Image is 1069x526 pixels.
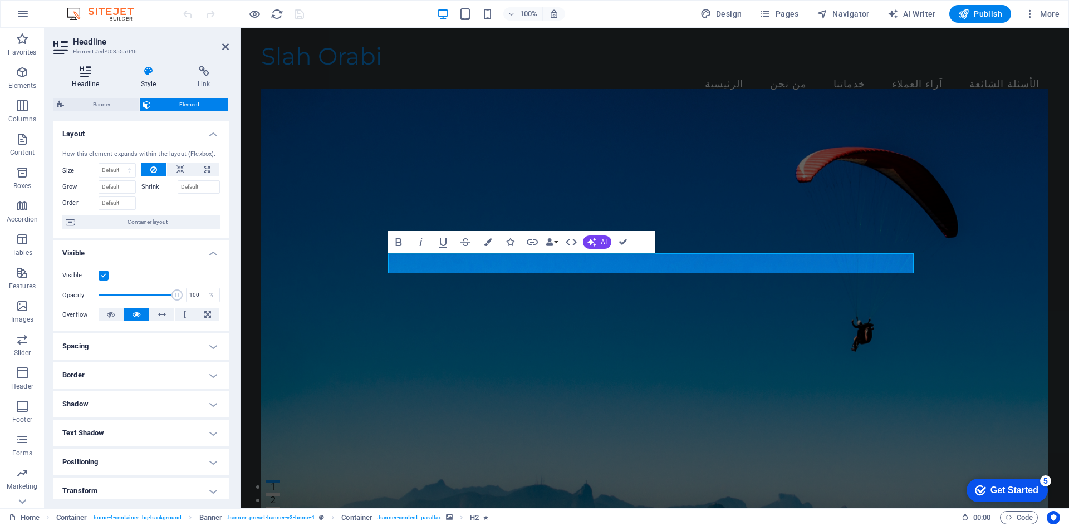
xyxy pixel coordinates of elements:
[583,235,611,249] button: AI
[30,12,78,22] div: Get Started
[122,66,179,89] h4: Style
[53,98,139,111] button: Banner
[80,2,91,13] div: 5
[11,315,34,324] p: Images
[887,8,936,19] span: AI Writer
[26,452,40,455] button: 1
[62,150,220,159] div: How this element expands within the layout (Flexbox).
[12,449,32,458] p: Forms
[62,168,99,174] label: Size
[446,514,453,520] i: This element contains a background
[12,415,32,424] p: Footer
[53,391,229,417] h4: Shadow
[248,7,261,21] button: Click here to leave preview mode and continue editing
[62,308,99,322] label: Overflow
[64,7,148,21] img: Editor Logo
[99,196,136,210] input: Default
[388,231,409,253] button: Bold (Ctrl+B)
[696,5,747,23] div: Design (Ctrl+Alt+Y)
[696,5,747,23] button: Design
[62,215,220,229] button: Container layout
[522,231,543,253] button: Link
[319,514,324,520] i: This element is a customizable preset
[99,180,136,194] input: Default
[73,37,229,47] h2: Headline
[817,8,870,19] span: Navigator
[67,98,136,111] span: Banner
[1005,511,1033,524] span: Code
[962,511,991,524] h6: Session time
[612,231,634,253] button: Confirm (Ctrl+⏎)
[503,7,543,21] button: 100%
[8,81,37,90] p: Elements
[53,362,229,389] h4: Border
[6,6,87,29] div: Get Started 5 items remaining, 0% complete
[601,239,607,245] span: AI
[9,282,36,291] p: Features
[53,420,229,446] h4: Text Shadow
[13,181,32,190] p: Boxes
[62,180,99,194] label: Grow
[8,115,36,124] p: Columns
[56,511,87,524] span: Click to select. Double-click to edit
[1020,5,1064,23] button: More
[958,8,1002,19] span: Publish
[179,66,229,89] h4: Link
[520,7,538,21] h6: 100%
[1047,511,1060,524] button: Usercentrics
[26,465,40,468] button: 2
[227,511,315,524] span: . banner .preset-banner-v3-home-4
[7,482,37,491] p: Marketing
[12,248,32,257] p: Tables
[204,288,219,302] div: %
[949,5,1011,23] button: Publish
[812,5,874,23] button: Navigator
[11,382,33,391] p: Header
[53,121,229,141] h4: Layout
[53,478,229,504] h4: Transform
[549,9,559,19] i: On resize automatically adjust zoom level to fit chosen device.
[981,513,983,522] span: :
[199,511,223,524] span: Click to select. Double-click to edit
[53,240,229,260] h4: Visible
[700,8,742,19] span: Design
[433,231,454,253] button: Underline (Ctrl+U)
[62,269,99,282] label: Visible
[410,231,431,253] button: Italic (Ctrl+I)
[178,180,220,194] input: Default
[499,231,521,253] button: Icons
[755,5,803,23] button: Pages
[154,98,225,111] span: Element
[477,231,498,253] button: Colors
[270,7,283,21] button: reload
[561,231,582,253] button: HTML
[10,148,35,157] p: Content
[26,479,40,481] button: 3
[53,449,229,475] h4: Positioning
[56,511,488,524] nav: breadcrumb
[1024,8,1060,19] span: More
[62,196,99,210] label: Order
[544,231,560,253] button: Data Bindings
[78,215,217,229] span: Container layout
[455,231,476,253] button: Strikethrough
[483,514,488,520] i: Element contains an animation
[62,292,99,298] label: Opacity
[470,511,479,524] span: Click to select. Double-click to edit
[14,348,31,357] p: Slider
[53,66,122,89] h4: Headline
[141,180,178,194] label: Shrink
[1000,511,1038,524] button: Code
[883,5,940,23] button: AI Writer
[759,8,798,19] span: Pages
[140,98,229,111] button: Element
[53,333,229,360] h4: Spacing
[377,511,441,524] span: . banner-content .parallax
[271,8,283,21] i: Reload page
[73,47,207,57] h3: Element #ed-903555046
[341,511,372,524] span: Click to select. Double-click to edit
[91,511,182,524] span: . home-4-container .bg-background
[973,511,990,524] span: 00 00
[8,48,36,57] p: Favorites
[9,511,40,524] a: Click to cancel selection. Double-click to open Pages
